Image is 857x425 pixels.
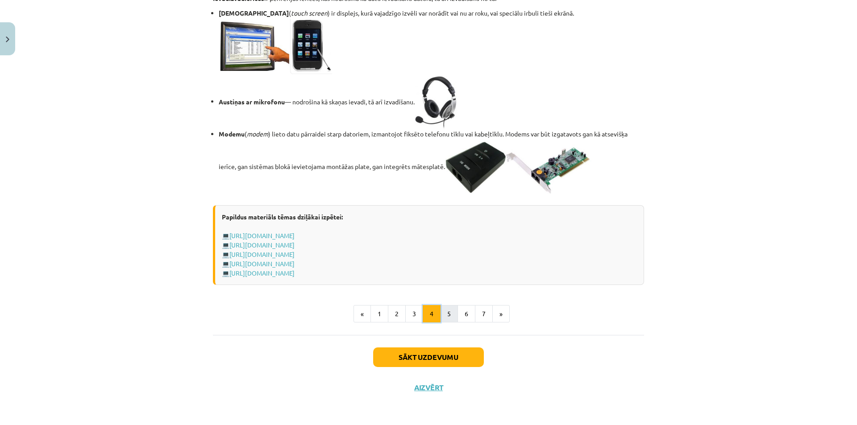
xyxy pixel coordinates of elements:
li: ( ) ir displejs, kurā vajadzīgo izvēli var norādīt vai nu ar roku, vai speciālu irbuli tieši ekrānā. [219,8,644,76]
em: touch screen [291,9,328,17]
strong: Papildus materiāls tēmas dziļākai izpētei: [222,213,343,221]
button: 6 [458,305,475,323]
button: 7 [475,305,493,323]
button: « [354,305,371,323]
a: [URL][DOMAIN_NAME] [229,241,295,249]
img: icon-close-lesson-0947bae3869378f0d4975bcd49f059093ad1ed9edebbc8119c70593378902aed.svg [6,37,9,42]
button: 2 [388,305,406,323]
li: — nodrošina kā skaņas ievadi, tā arī izvadīšanu. [219,76,644,129]
strong: Modemu [219,130,245,138]
a: [URL][DOMAIN_NAME] [229,250,295,258]
nav: Page navigation example [213,305,644,323]
button: Aizvērt [412,383,445,392]
button: 3 [405,305,423,323]
button: » [492,305,510,323]
a: [URL][DOMAIN_NAME] [229,269,295,277]
button: 5 [440,305,458,323]
strong: [DEMOGRAPHIC_DATA] [219,9,289,17]
li: ( ) lieto datu pārraidei starp datoriem, izmantojot fiksēto telefonu tīklu vai kabeļtīklu. Modems... [219,129,644,196]
a: [URL][DOMAIN_NAME] [229,260,295,268]
button: 1 [370,305,388,323]
a: [URL][DOMAIN_NAME] [229,231,295,239]
div: 💻 💻 💻 💻 💻 [213,205,644,285]
strong: Austiņas ar mikrofonu [219,97,285,105]
em: modem [247,130,268,138]
button: Sākt uzdevumu [373,347,484,367]
button: 4 [423,305,441,323]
